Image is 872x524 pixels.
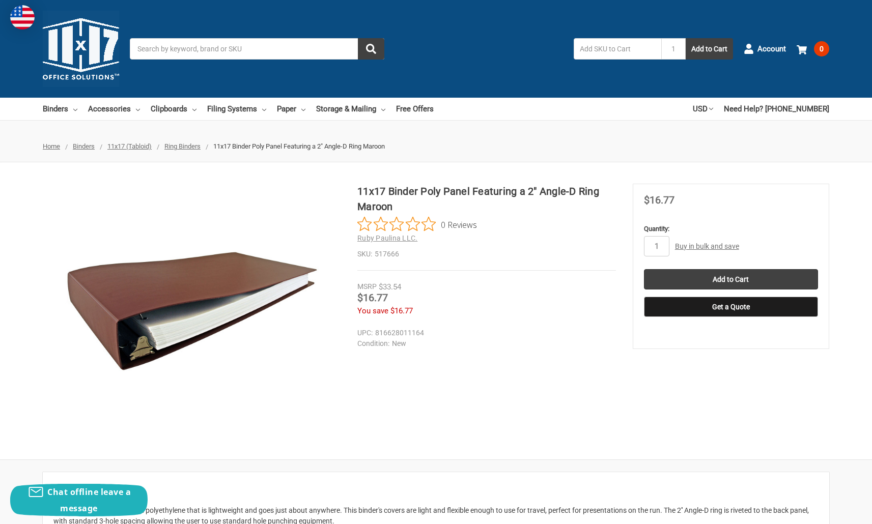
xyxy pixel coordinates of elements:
[357,292,388,304] span: $16.77
[693,98,713,120] a: USD
[357,338,389,349] dt: Condition:
[357,338,611,349] dd: New
[797,36,829,62] a: 0
[10,5,35,30] img: duty and tax information for United States
[130,38,384,60] input: Search by keyword, brand or SKU
[357,281,377,292] div: MSRP
[686,38,733,60] button: Add to Cart
[164,142,201,150] a: Ring Binders
[757,43,786,55] span: Account
[43,11,119,87] img: 11x17.com
[357,306,388,315] span: You save
[207,98,266,120] a: Filing Systems
[644,224,818,234] label: Quantity:
[151,98,196,120] a: Clipboards
[441,217,477,232] span: 0 Reviews
[73,142,95,150] a: Binders
[814,41,829,56] span: 0
[357,249,616,259] dd: 517666
[88,98,140,120] a: Accessories
[644,194,674,206] span: $16.77
[47,486,131,514] span: Chat offline leave a message
[574,38,661,60] input: Add SKU to Cart
[396,98,434,120] a: Free Offers
[43,142,60,150] a: Home
[390,306,413,315] span: $16.77
[357,328,611,338] dd: 816628011164
[644,269,818,289] input: Add to Cart
[357,184,616,214] h1: 11x17 Binder Poly Panel Featuring a 2" Angle-D Ring Maroon
[379,282,401,292] span: $33.54
[357,328,373,338] dt: UPC:
[107,142,152,150] a: 11x17 (Tabloid)
[744,36,786,62] a: Account
[357,217,477,232] button: Rated 0 out of 5 stars from 0 reviews. Jump to reviews.
[277,98,305,120] a: Paper
[65,184,319,438] img: 11x17 Binder Poly Panel Featuring a 2" Angle-D Ring Maroon
[675,242,739,250] a: Buy in bulk and save
[357,249,372,259] dt: SKU:
[213,142,385,150] span: 11x17 Binder Poly Panel Featuring a 2" Angle-D Ring Maroon
[644,297,818,317] button: Get a Quote
[316,98,385,120] a: Storage & Mailing
[10,484,148,516] button: Chat offline leave a message
[357,234,417,242] a: Ruby Paulina LLC.
[724,98,829,120] a: Need Help? [PHONE_NUMBER]
[53,483,819,498] h2: Description
[43,98,77,120] a: Binders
